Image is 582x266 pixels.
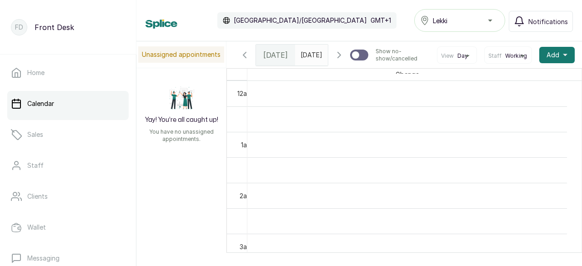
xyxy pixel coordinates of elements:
[263,50,288,60] span: [DATE]
[234,16,367,25] p: [GEOGRAPHIC_DATA]/[GEOGRAPHIC_DATA]
[238,191,254,201] div: 2am
[27,223,46,232] p: Wallet
[142,128,221,143] p: You have no unassigned appointments.
[239,140,254,150] div: 1am
[547,50,559,60] span: Add
[7,215,129,240] a: Wallet
[236,89,254,98] div: 12am
[7,153,129,178] a: Staff
[145,115,218,125] h2: Yay! You’re all caught up!
[27,99,54,108] p: Calendar
[414,9,505,32] button: Lekki
[509,11,573,32] button: Notifications
[27,192,48,201] p: Clients
[488,52,528,60] button: StaffWorking
[35,22,74,33] p: Front Desk
[27,254,60,263] p: Messaging
[505,52,527,60] span: Working
[256,45,295,65] div: [DATE]
[394,69,421,80] span: Gbenga
[7,91,129,116] a: Calendar
[371,16,391,25] p: GMT+1
[539,47,575,63] button: Add
[27,161,44,170] p: Staff
[138,46,224,63] p: Unassigned appointments
[441,52,454,60] span: View
[238,242,254,251] div: 3am
[7,184,129,209] a: Clients
[433,16,447,25] span: Lekki
[27,68,45,77] p: Home
[27,130,43,139] p: Sales
[376,48,430,62] p: Show no-show/cancelled
[15,23,23,32] p: FD
[7,60,129,85] a: Home
[7,122,129,147] a: Sales
[457,52,468,60] span: Day
[528,17,568,26] span: Notifications
[441,52,473,60] button: ViewDay
[488,52,502,60] span: Staff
